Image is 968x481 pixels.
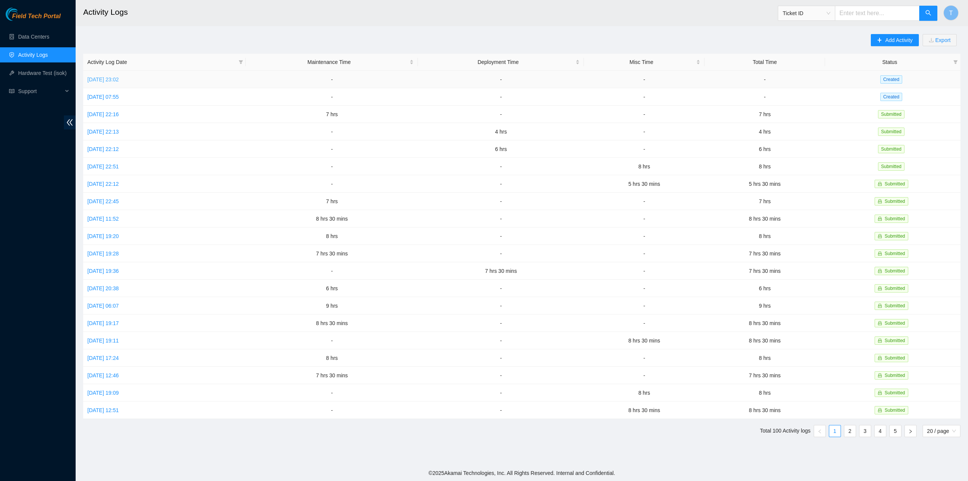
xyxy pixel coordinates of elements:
a: [DATE] 12:51 [87,407,119,413]
button: left [814,425,826,437]
td: - [584,297,704,314]
td: 7 hrs 30 mins [246,245,418,262]
td: - [584,71,704,88]
span: Support [18,84,63,99]
td: - [418,367,584,384]
span: lock [878,182,882,186]
span: Submitted [885,199,905,204]
td: 9 hrs [246,297,418,314]
a: [DATE] 22:16 [87,111,119,117]
button: search [919,6,937,21]
td: - [584,245,704,262]
td: - [584,314,704,332]
a: [DATE] 07:55 [87,94,119,100]
span: Submitted [885,390,905,395]
a: [DATE] 12:46 [87,372,119,378]
td: - [584,123,704,140]
li: 1 [829,425,841,437]
span: Submitted [878,162,904,171]
li: 5 [889,425,901,437]
td: 6 hrs [704,140,825,158]
a: [DATE] 19:11 [87,338,119,344]
td: 5 hrs 30 mins [704,175,825,193]
td: 6 hrs [704,280,825,297]
td: - [584,349,704,367]
span: Submitted [885,251,905,256]
a: Hardware Test (isok) [18,70,67,76]
a: [DATE] 19:36 [87,268,119,274]
span: Submitted [878,145,904,153]
a: Akamai TechnologiesField Tech Portal [6,14,60,23]
td: - [418,280,584,297]
td: - [246,262,418,280]
td: - [418,314,584,332]
td: - [418,227,584,245]
td: - [704,88,825,106]
a: [DATE] 19:28 [87,251,119,257]
span: Submitted [878,128,904,136]
footer: © 2025 Akamai Technologies, Inc. All Rights Reserved. Internal and Confidential. [76,465,968,481]
td: - [418,193,584,210]
img: Akamai Technologies [6,8,38,21]
a: Data Centers [18,34,49,40]
span: search [925,10,931,17]
td: 8 hrs 30 mins [704,332,825,349]
input: Enter text here... [835,6,920,21]
td: - [418,245,584,262]
span: lock [878,338,882,343]
td: 7 hrs 30 mins [418,262,584,280]
li: Total 100 Activity logs [760,425,811,437]
span: Submitted [885,268,905,274]
span: Submitted [885,338,905,343]
a: Activity Logs [18,52,48,58]
td: 8 hrs 30 mins [584,332,704,349]
td: 7 hrs 30 mins [704,367,825,384]
a: 5 [890,425,901,437]
th: Total Time [704,54,825,71]
a: [DATE] 22:12 [87,146,119,152]
li: Next Page [904,425,917,437]
span: lock [878,408,882,413]
td: - [418,88,584,106]
td: 8 hrs 30 mins [704,314,825,332]
td: - [418,106,584,123]
button: T [943,5,959,20]
td: - [418,297,584,314]
a: [DATE] 20:38 [87,285,119,291]
span: Submitted [885,303,905,308]
span: Submitted [885,181,905,187]
td: - [418,210,584,227]
td: - [584,88,704,106]
td: 7 hrs [246,193,418,210]
a: 4 [875,425,886,437]
a: [DATE] 19:09 [87,390,119,396]
span: lock [878,234,882,238]
td: - [246,71,418,88]
span: Status [829,58,950,66]
span: Created [880,75,903,84]
td: 8 hrs [584,384,704,402]
a: [DATE] 11:52 [87,216,119,222]
td: - [246,158,418,175]
td: - [418,349,584,367]
td: - [246,123,418,140]
a: 1 [829,425,841,437]
td: - [584,227,704,245]
a: 3 [859,425,871,437]
td: 8 hrs 30 mins [246,210,418,227]
button: plusAdd Activity [871,34,918,46]
td: 7 hrs [704,106,825,123]
td: - [584,262,704,280]
span: lock [878,304,882,308]
td: - [584,280,704,297]
td: 7 hrs 30 mins [246,367,418,384]
td: 8 hrs [704,384,825,402]
span: filter [953,60,958,64]
td: - [418,175,584,193]
span: filter [237,56,245,68]
li: Previous Page [814,425,826,437]
td: 6 hrs [418,140,584,158]
td: 8 hrs [584,158,704,175]
li: 4 [874,425,886,437]
td: 8 hrs [704,158,825,175]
